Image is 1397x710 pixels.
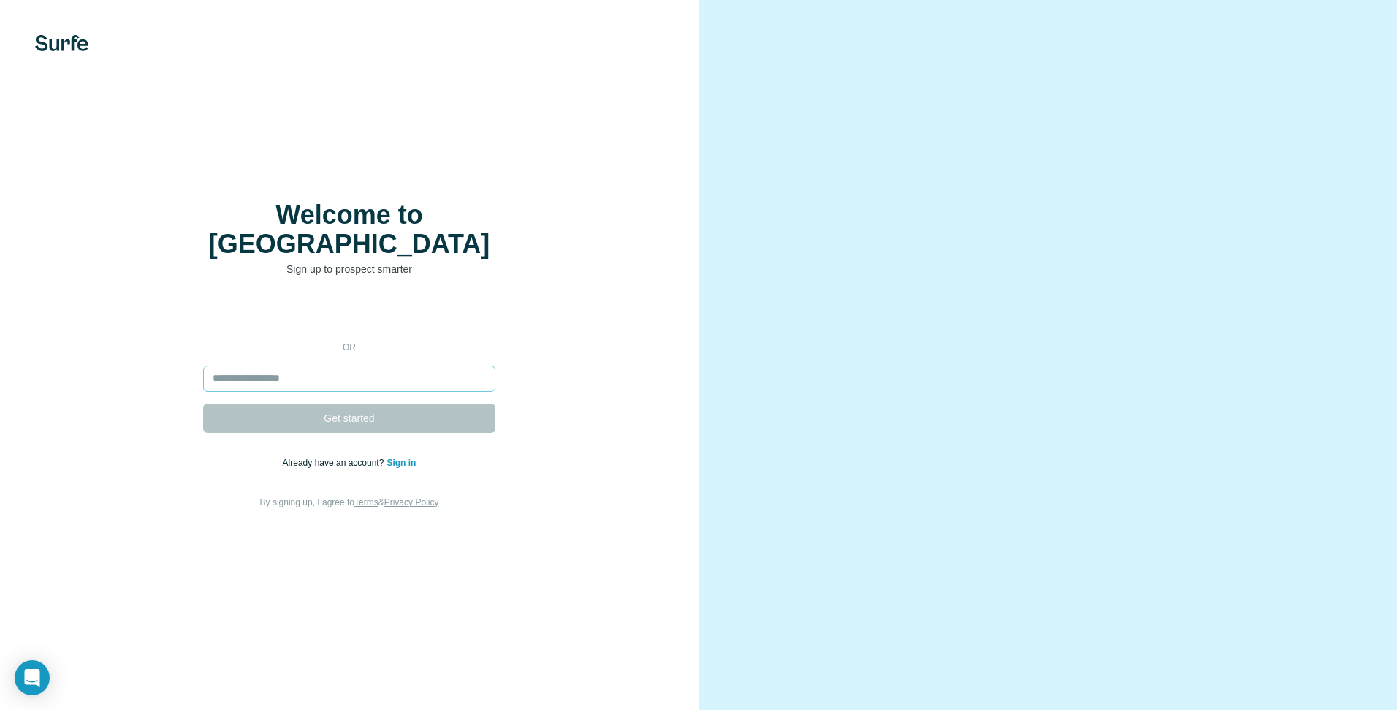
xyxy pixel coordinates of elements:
[35,35,88,51] img: Surfe's logo
[384,497,439,507] a: Privacy Policy
[15,660,50,695] div: Open Intercom Messenger
[203,200,495,259] h1: Welcome to [GEOGRAPHIC_DATA]
[354,497,378,507] a: Terms
[203,262,495,276] p: Sign up to prospect smarter
[283,458,387,468] span: Already have an account?
[387,458,416,468] a: Sign in
[260,497,439,507] span: By signing up, I agree to &
[326,341,373,354] p: or
[196,298,503,331] iframe: Schaltfläche „Über Google anmelden“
